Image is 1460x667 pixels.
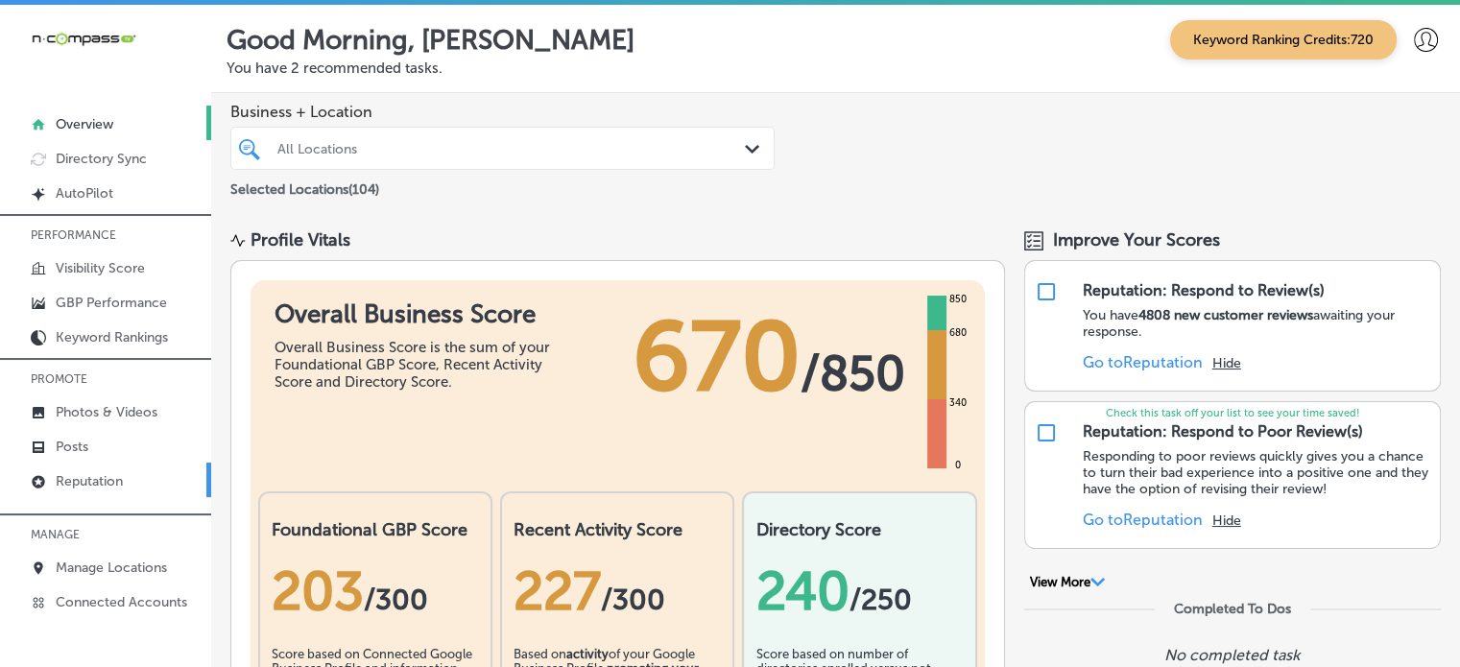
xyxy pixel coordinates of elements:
[755,519,963,540] h2: Directory Score
[56,473,123,489] p: Reputation
[56,295,167,311] p: GBP Performance
[251,229,350,250] div: Profile Vitals
[56,185,113,202] p: AutoPilot
[1212,512,1241,529] button: Hide
[1083,307,1430,340] p: You have awaiting your response.
[56,329,168,345] p: Keyword Rankings
[56,439,88,455] p: Posts
[514,519,721,540] h2: Recent Activity Score
[56,560,167,576] p: Manage Locations
[272,519,479,540] h2: Foundational GBP Score
[56,151,147,167] p: Directory Sync
[514,560,721,623] div: 227
[275,299,562,329] h1: Overall Business Score
[1170,20,1397,60] span: Keyword Ranking Credits: 720
[272,560,479,623] div: 203
[945,395,970,411] div: 340
[601,583,665,617] span: /300
[951,458,965,473] div: 0
[1025,407,1440,419] p: Check this task off your list to see your time saved!
[1024,574,1112,591] button: View More
[277,140,747,156] div: All Locations
[56,260,145,276] p: Visibility Score
[56,594,187,610] p: Connected Accounts
[945,325,970,341] div: 680
[31,30,136,48] img: 660ab0bf-5cc7-4cb8-ba1c-48b5ae0f18e60NCTV_CLogo_TV_Black_-500x88.png
[227,60,1445,77] p: You have 2 recommended tasks.
[1164,646,1300,664] p: No completed task
[1212,355,1241,371] button: Hide
[1083,448,1430,497] p: Responding to poor reviews quickly gives you a chance to turn their bad experience into a positiv...
[566,647,609,661] b: activity
[1138,307,1313,323] strong: 4808 new customer reviews
[56,404,157,420] p: Photos & Videos
[801,345,905,402] span: / 850
[56,116,113,132] p: Overview
[227,24,634,56] p: Good Morning, [PERSON_NAME]
[1083,422,1363,441] div: Reputation: Respond to Poor Review(s)
[755,560,963,623] div: 240
[633,299,801,415] span: 670
[1053,229,1220,250] span: Improve Your Scores
[364,583,428,617] span: / 300
[849,583,911,617] span: /250
[230,103,775,121] span: Business + Location
[230,174,379,198] p: Selected Locations ( 104 )
[1083,353,1203,371] a: Go toReputation
[1083,281,1325,299] div: Reputation: Respond to Review(s)
[275,339,562,391] div: Overall Business Score is the sum of your Foundational GBP Score, Recent Activity Score and Direc...
[945,292,970,307] div: 850
[1083,511,1203,529] a: Go toReputation
[1174,601,1291,617] div: Completed To Dos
